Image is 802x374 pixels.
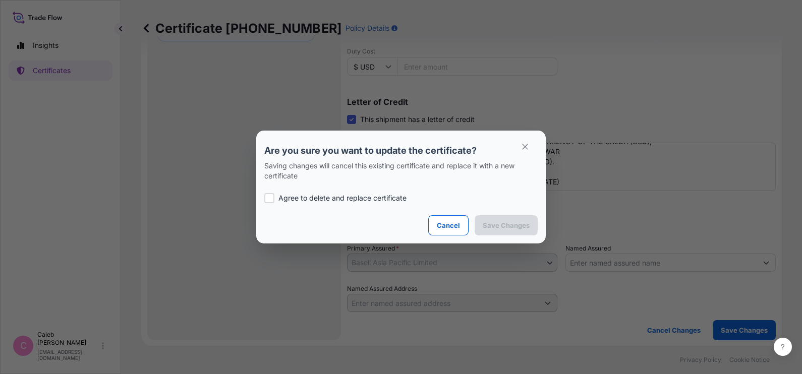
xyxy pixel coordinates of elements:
p: Cancel [437,220,460,230]
button: Save Changes [475,215,538,235]
p: Agree to delete and replace certificate [278,193,407,203]
button: Cancel [428,215,469,235]
p: Save Changes [483,220,530,230]
p: Are you sure you want to update the certificate? [264,145,538,157]
p: Saving changes will cancel this existing certificate and replace it with a new certificate [264,161,538,181]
